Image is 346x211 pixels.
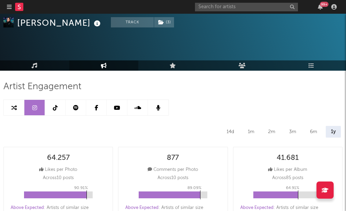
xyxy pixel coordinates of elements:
p: Across 10 posts [158,174,188,182]
input: Search for artists [195,3,298,11]
span: ( 3 ) [154,17,174,27]
p: 90.91 % [74,184,88,192]
div: 6m [305,126,322,138]
p: Across 85 posts [272,174,303,182]
button: 99+ [318,4,323,10]
div: 1m [243,126,259,138]
span: Above Expected [11,206,44,210]
div: 41.681 [277,154,299,162]
div: 3m [284,126,301,138]
div: 1y [326,126,341,138]
div: 64.257 [47,154,70,162]
p: 64.91 % [286,184,299,192]
button: Track [111,17,154,27]
p: 89.09 % [187,184,201,192]
div: 2m [263,126,280,138]
div: 99 + [320,2,328,7]
p: Across 10 posts [43,174,74,182]
div: 877 [167,154,179,162]
div: Likes per Photo [39,166,77,174]
span: Above Expected [240,206,274,210]
div: Comments per Photo [148,166,198,174]
button: (3) [154,17,174,27]
div: [PERSON_NAME] [17,17,102,28]
div: 14d [221,126,239,138]
div: Likes per Album [268,166,307,174]
span: Artist Engagement [3,83,81,91]
span: Above Expected [125,206,159,210]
